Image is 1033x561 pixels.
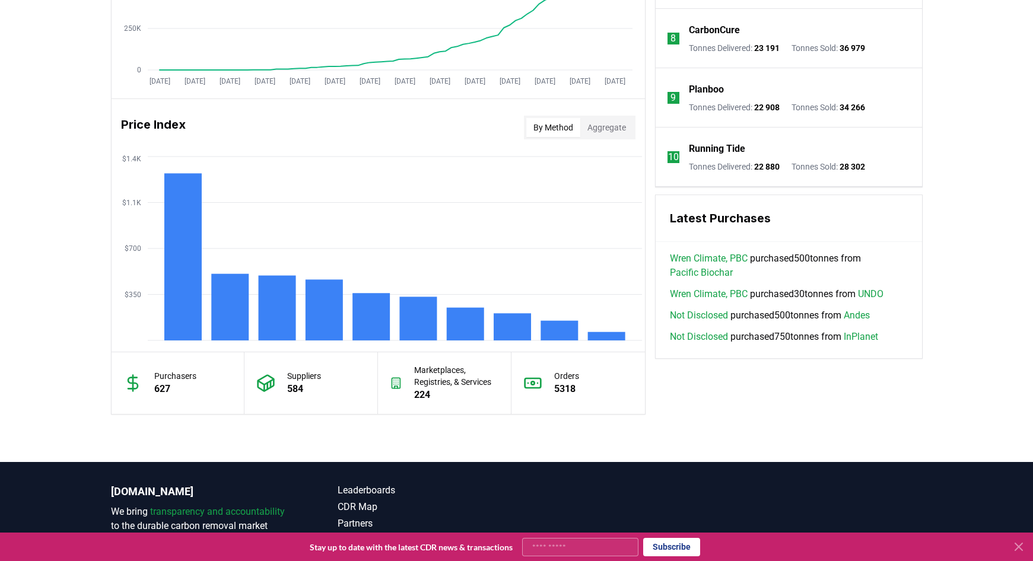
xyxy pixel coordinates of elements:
[534,77,555,85] tspan: [DATE]
[338,500,517,514] a: CDR Map
[111,505,290,533] p: We bring to the durable carbon removal market
[689,42,780,54] p: Tonnes Delivered :
[287,382,321,396] p: 584
[150,506,285,517] span: transparency and accountability
[689,142,745,156] a: Running Tide
[792,101,865,113] p: Tonnes Sold :
[689,161,780,173] p: Tonnes Delivered :
[554,370,579,382] p: Orders
[670,251,908,280] span: purchased 500 tonnes from
[792,161,865,173] p: Tonnes Sold :
[414,364,499,388] p: Marketplaces, Registries, & Services
[689,82,724,97] a: Planboo
[670,209,908,227] h3: Latest Purchases
[844,330,878,344] a: InPlanet
[840,162,865,171] span: 28 302
[844,308,870,323] a: Andes
[670,308,728,323] a: Not Disclosed
[689,101,780,113] p: Tonnes Delivered :
[670,91,676,105] p: 9
[604,77,625,85] tspan: [DATE]
[464,77,485,85] tspan: [DATE]
[359,77,380,85] tspan: [DATE]
[137,66,141,74] tspan: 0
[840,43,865,53] span: 36 979
[670,31,676,46] p: 8
[792,42,865,54] p: Tonnes Sold :
[670,330,728,344] a: Not Disclosed
[125,244,141,253] tspan: $700
[338,483,517,498] a: Leaderboards
[429,77,450,85] tspan: [DATE]
[122,155,141,163] tspan: $1.4K
[121,116,186,139] h3: Price Index
[580,118,633,137] button: Aggregate
[670,308,870,323] span: purchased 500 tonnes from
[154,370,196,382] p: Purchasers
[670,287,748,301] a: Wren Climate, PBC
[670,251,748,266] a: Wren Climate, PBC
[125,291,141,299] tspan: $350
[289,77,310,85] tspan: [DATE]
[754,162,780,171] span: 22 880
[754,43,780,53] span: 23 191
[287,370,321,382] p: Suppliers
[554,382,579,396] p: 5318
[124,24,141,33] tspan: 250K
[670,266,733,280] a: Pacific Biochar
[111,483,290,500] p: [DOMAIN_NAME]
[394,77,415,85] tspan: [DATE]
[670,330,878,344] span: purchased 750 tonnes from
[338,517,517,531] a: Partners
[858,287,883,301] a: UNDO
[154,382,196,396] p: 627
[414,388,499,402] p: 224
[840,103,865,112] span: 34 266
[122,199,141,207] tspan: $1.1K
[254,77,275,85] tspan: [DATE]
[219,77,240,85] tspan: [DATE]
[526,118,580,137] button: By Method
[499,77,520,85] tspan: [DATE]
[670,287,883,301] span: purchased 30 tonnes from
[324,77,345,85] tspan: [DATE]
[184,77,205,85] tspan: [DATE]
[569,77,590,85] tspan: [DATE]
[668,150,679,164] p: 10
[149,77,170,85] tspan: [DATE]
[754,103,780,112] span: 22 908
[689,23,740,37] a: CarbonCure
